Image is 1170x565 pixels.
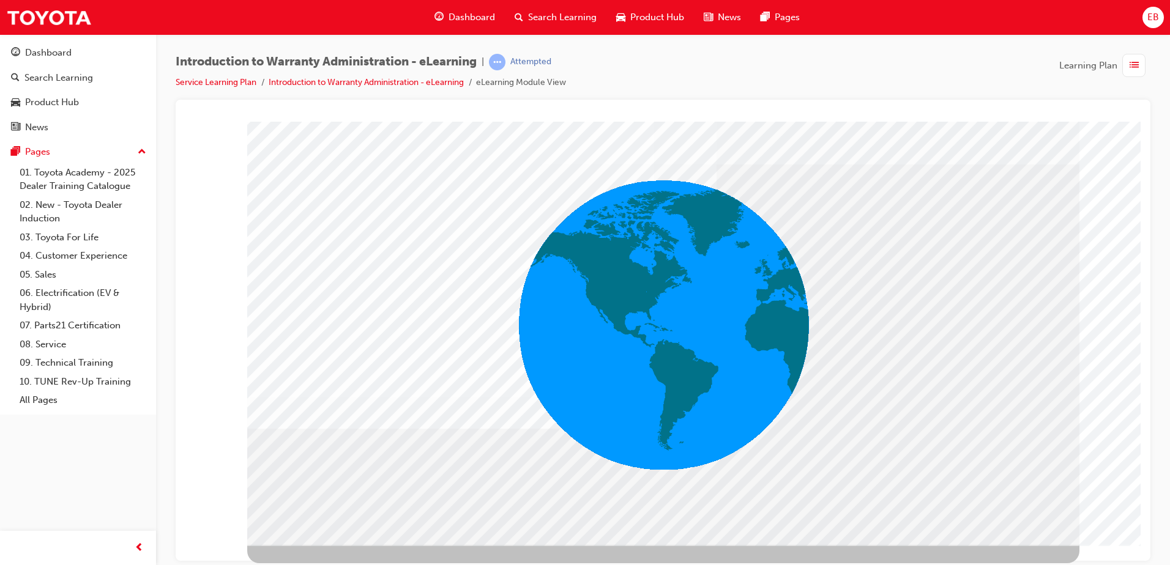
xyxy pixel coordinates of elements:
[694,5,751,30] a: news-iconNews
[449,10,495,24] span: Dashboard
[505,5,606,30] a: search-iconSearch Learning
[25,145,50,159] div: Pages
[606,5,694,30] a: car-iconProduct Hub
[176,55,477,69] span: Introduction to Warranty Administration - eLearning
[24,71,93,85] div: Search Learning
[5,39,151,141] button: DashboardSearch LearningProduct HubNews
[15,163,151,196] a: 01. Toyota Academy - 2025 Dealer Training Catalogue
[616,10,625,25] span: car-icon
[11,122,20,133] span: news-icon
[15,316,151,335] a: 07. Parts21 Certification
[135,541,144,556] span: prev-icon
[15,391,151,410] a: All Pages
[25,46,72,60] div: Dashboard
[11,147,20,158] span: pages-icon
[11,48,20,59] span: guage-icon
[5,116,151,139] a: News
[15,228,151,247] a: 03. Toyota For Life
[5,67,151,89] a: Search Learning
[138,144,146,160] span: up-icon
[704,10,713,25] span: news-icon
[476,76,566,90] li: eLearning Module View
[718,10,741,24] span: News
[11,73,20,84] span: search-icon
[1130,58,1139,73] span: list-icon
[15,335,151,354] a: 08. Service
[5,91,151,114] a: Product Hub
[775,10,800,24] span: Pages
[482,55,484,69] span: |
[1142,7,1164,28] button: EB
[5,141,151,163] button: Pages
[15,372,151,391] a: 10. TUNE Rev-Up Training
[1059,54,1150,77] button: Learning Plan
[25,95,79,109] div: Product Hub
[269,77,464,87] a: Introduction to Warranty Administration - eLearning
[1147,10,1159,24] span: EB
[15,353,151,372] a: 09. Technical Training
[5,42,151,64] a: Dashboard
[630,10,684,24] span: Product Hub
[751,5,810,30] a: pages-iconPages
[176,77,256,87] a: Service Learning Plan
[1059,59,1117,73] span: Learning Plan
[528,10,597,24] span: Search Learning
[434,10,444,25] span: guage-icon
[425,5,505,30] a: guage-iconDashboard
[761,10,770,25] span: pages-icon
[15,265,151,284] a: 05. Sales
[510,56,551,68] div: Attempted
[15,284,151,316] a: 06. Electrification (EV & Hybrid)
[489,54,505,70] span: learningRecordVerb_ATTEMPT-icon
[515,10,523,25] span: search-icon
[15,246,151,265] a: 04. Customer Experience
[6,4,92,31] img: Trak
[11,97,20,108] span: car-icon
[25,120,48,135] div: News
[15,196,151,228] a: 02. New - Toyota Dealer Induction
